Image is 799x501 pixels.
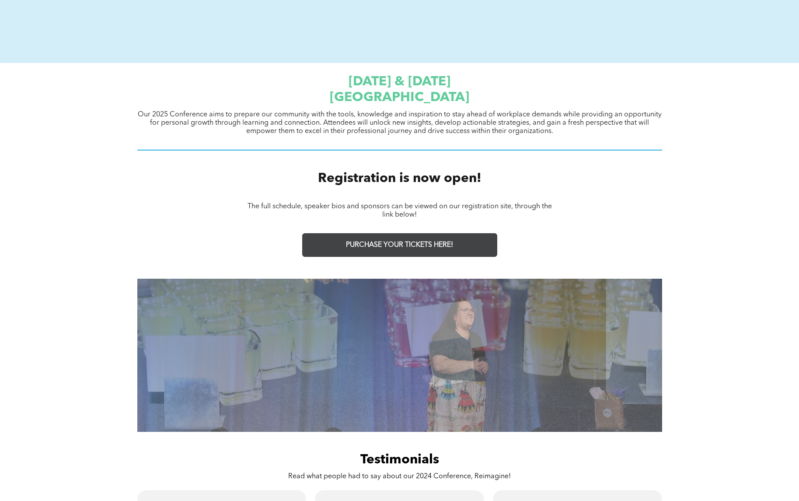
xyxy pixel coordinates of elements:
span: [GEOGRAPHIC_DATA] [330,91,469,104]
span: Our 2025 Conference aims to prepare our community with the tools, knowledge and inspiration to st... [138,111,662,135]
span: PURCHASE YOUR TICKETS HERE! [346,241,453,249]
a: PURCHASE YOUR TICKETS HERE! [302,233,497,257]
span: [DATE] & [DATE] [349,75,450,88]
span: The full schedule, speaker bios and sponsors can be viewed on our registration site, through the ... [248,203,552,218]
span: Testimonials [360,453,439,466]
span: Read what people had to say about our 2024 Conference, Reimagine! [288,473,511,480]
span: Registration is now open! [318,172,481,185]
